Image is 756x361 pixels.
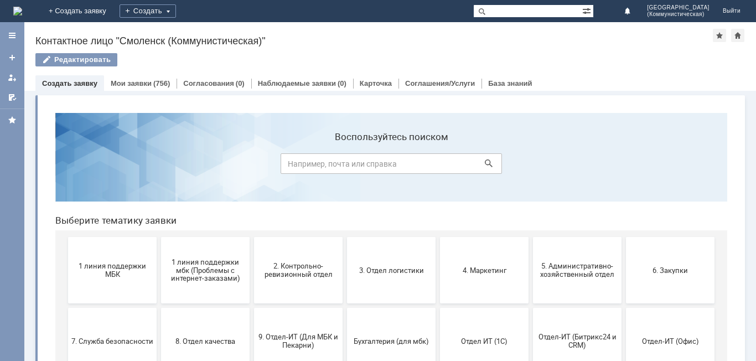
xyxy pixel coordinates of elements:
a: Карточка [360,79,392,87]
button: Это соглашение не активно! [208,275,296,341]
span: [GEOGRAPHIC_DATA] [647,4,710,11]
div: Создать [120,4,176,18]
span: 8. Отдел качества [118,233,200,241]
span: 1 линия поддержки МБК [25,158,107,174]
button: [PERSON_NAME]. Услуги ИТ для МБК (оформляет L1) [301,275,389,341]
button: 8. Отдел качества [115,204,203,270]
span: 7. Служба безопасности [25,233,107,241]
a: Создать заявку [42,79,97,87]
span: 3. Отдел логистики [304,162,386,170]
button: не актуален [393,275,482,341]
img: logo [13,7,22,16]
span: Это соглашение не активно! [211,300,293,316]
button: 3. Отдел логистики [301,133,389,199]
a: Наблюдаемые заявки [258,79,336,87]
div: (0) [236,79,245,87]
header: Выберите тематику заявки [9,111,681,122]
button: 6. Закупки [579,133,668,199]
button: 1 линия поддержки МБК [22,133,110,199]
div: (0) [338,79,346,87]
span: Финансовый отдел [25,303,107,312]
a: Соглашения/Услуги [405,79,475,87]
div: Сделать домашней страницей [731,29,744,42]
span: Отдел-ИТ (Офис) [583,233,665,241]
span: Отдел ИТ (1С) [397,233,479,241]
button: 9. Отдел-ИТ (Для МБК и Пекарни) [208,204,296,270]
a: Мои заявки [111,79,152,87]
button: Бухгалтерия (для мбк) [301,204,389,270]
span: 9. Отдел-ИТ (Для МБК и Пекарни) [211,229,293,245]
span: (Коммунистическая) [647,11,710,18]
button: 1 линия поддержки мбк (Проблемы с интернет-заказами) [115,133,203,199]
label: Воспользуйтесь поиском [234,27,455,38]
a: Согласования [183,79,234,87]
button: 7. Служба безопасности [22,204,110,270]
a: Создать заявку [3,49,21,66]
span: 4. Маркетинг [397,162,479,170]
span: 1 линия поддержки мбк (Проблемы с интернет-заказами) [118,153,200,178]
button: Франчайзинг [115,275,203,341]
a: База знаний [488,79,532,87]
button: Отдел ИТ (1С) [393,204,482,270]
a: Мои согласования [3,89,21,106]
button: 2. Контрольно-ревизионный отдел [208,133,296,199]
span: 5. Административно-хозяйственный отдел [490,158,572,174]
span: [PERSON_NAME]. Услуги ИТ для МБК (оформляет L1) [304,295,386,320]
span: 2. Контрольно-ревизионный отдел [211,158,293,174]
button: Финансовый отдел [22,275,110,341]
span: не актуален [397,303,479,312]
button: Отдел-ИТ (Офис) [579,204,668,270]
a: Мои заявки [3,69,21,86]
span: Бухгалтерия (для мбк) [304,233,386,241]
div: Добавить в избранное [713,29,726,42]
span: 6. Закупки [583,162,665,170]
button: 5. Административно-хозяйственный отдел [486,133,575,199]
span: Отдел-ИТ (Битрикс24 и CRM) [490,229,572,245]
button: Отдел-ИТ (Битрикс24 и CRM) [486,204,575,270]
input: Например, почта или справка [234,49,455,70]
div: (756) [153,79,170,87]
button: 4. Маркетинг [393,133,482,199]
a: Перейти на домашнюю страницу [13,7,22,16]
span: Франчайзинг [118,303,200,312]
span: Расширенный поиск [582,5,593,16]
div: Контактное лицо "Смоленск (Коммунистическая)" [35,35,713,47]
